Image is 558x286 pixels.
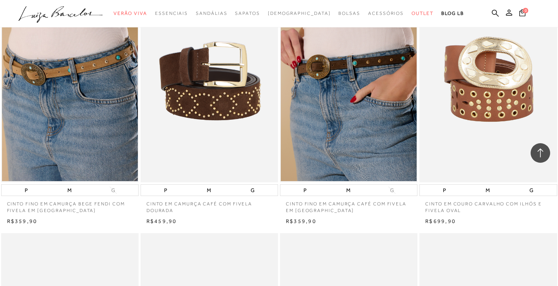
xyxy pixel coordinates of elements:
button: M [344,185,353,196]
a: CINTO FINO EM CAMURÇA CAFÉ COM FIVELA EM [GEOGRAPHIC_DATA] [280,196,417,214]
button: M [483,185,492,196]
a: categoryNavScreenReaderText [368,6,404,21]
a: categoryNavScreenReaderText [235,6,260,21]
span: Acessórios [368,11,404,16]
button: G [109,187,117,194]
span: Verão Viva [114,11,147,16]
span: R$359,90 [286,218,316,224]
button: G [248,185,257,196]
span: R$699,90 [425,218,456,224]
a: CINTO EM COURO CARVALHO COM ILHÓS E FIVELA OVAL [419,196,557,214]
button: M [65,185,74,196]
button: M [204,185,213,196]
a: categoryNavScreenReaderText [114,6,147,21]
button: P [301,185,309,196]
span: Bolsas [338,11,360,16]
a: categoryNavScreenReaderText [155,6,188,21]
span: [DEMOGRAPHIC_DATA] [268,11,331,16]
button: P [441,185,448,196]
span: Sandálias [196,11,227,16]
a: CINTO EM CAMURÇA CAFÉ COM FIVELA DOURADA [141,196,278,214]
a: noSubCategoriesText [268,6,331,21]
button: P [22,185,30,196]
a: categoryNavScreenReaderText [412,6,433,21]
button: 0 [517,9,528,19]
span: Outlet [412,11,433,16]
span: 0 [523,8,528,13]
a: categoryNavScreenReaderText [338,6,360,21]
span: Sapatos [235,11,260,16]
button: G [527,185,536,196]
a: BLOG LB [441,6,464,21]
span: R$459,90 [146,218,177,224]
span: BLOG LB [441,11,464,16]
button: P [162,185,170,196]
button: G [388,187,396,194]
a: categoryNavScreenReaderText [196,6,227,21]
span: R$359,90 [7,218,38,224]
a: CINTO FINO EM CAMURÇA BEGE FENDI COM FIVELA EM [GEOGRAPHIC_DATA] [1,196,139,214]
span: Essenciais [155,11,188,16]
